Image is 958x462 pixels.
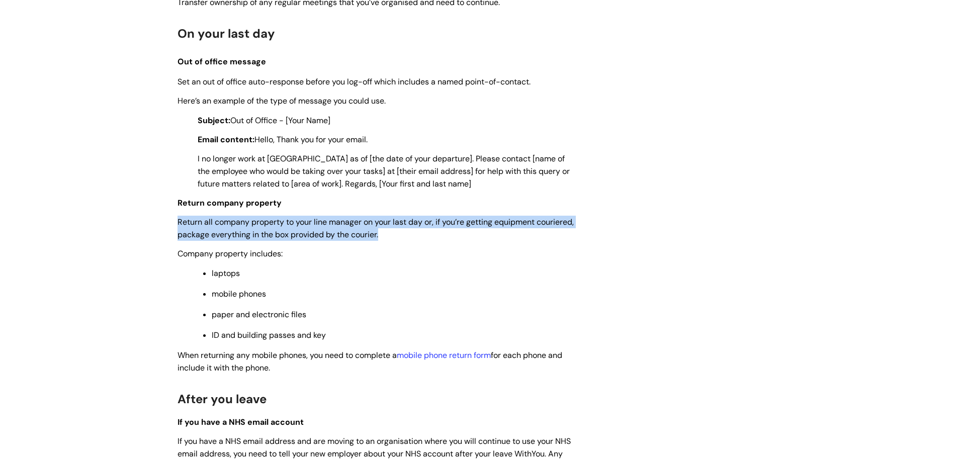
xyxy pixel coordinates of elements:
strong: Subject: [198,115,230,126]
span: I no longer work at [GEOGRAPHIC_DATA] as of [the date of your departure]. Please contact [name of... [198,153,570,189]
span: On your last day [178,26,275,41]
span: mobile phones [212,289,266,299]
strong: Email content: [198,134,254,145]
span: Return company property [178,198,282,208]
span: Set an out of office auto-response before you log-off which includes a named point-of-contact. [178,76,531,87]
a: mobile phone return form [397,350,491,360]
span: Out of Office - [Your Name] [198,115,330,126]
span: Here’s an example of the type of message you could use. [178,96,386,106]
span: ID and building passes and key [212,330,326,340]
span: Hello, Thank you for your email. [198,134,368,145]
span: If you have a NHS email account [178,417,304,427]
span: When returning any mobile phones, you need to complete a for each phone and include it with the p... [178,350,562,373]
span: Company property includes: [178,248,283,259]
span: paper and electronic files [212,309,306,320]
span: After you leave [178,391,267,407]
span: Out of office message [178,56,266,67]
span: Return all company property to your line manager on your last day or, if you’re getting equipment... [178,217,574,240]
span: laptops [212,268,240,279]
